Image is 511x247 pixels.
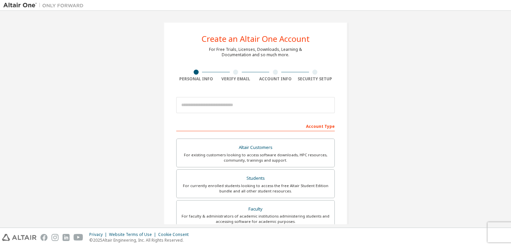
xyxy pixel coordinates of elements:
div: For faculty & administrators of academic institutions administering students and accessing softwa... [181,214,330,224]
p: © 2025 Altair Engineering, Inc. All Rights Reserved. [89,237,193,243]
div: Personal Info [176,76,216,82]
div: Verify Email [216,76,256,82]
div: Create an Altair One Account [202,35,310,43]
div: Cookie Consent [158,232,193,237]
img: Altair One [3,2,87,9]
img: linkedin.svg [63,234,70,241]
div: Account Type [176,120,335,131]
div: Faculty [181,204,330,214]
div: Account Info [255,76,295,82]
div: Students [181,174,330,183]
div: Altair Customers [181,143,330,152]
div: Website Terms of Use [109,232,158,237]
img: youtube.svg [74,234,83,241]
img: instagram.svg [52,234,59,241]
div: For currently enrolled students looking to access the free Altair Student Edition bundle and all ... [181,183,330,194]
div: Privacy [89,232,109,237]
img: altair_logo.svg [2,234,36,241]
div: For Free Trials, Licenses, Downloads, Learning & Documentation and so much more. [209,47,302,58]
div: For existing customers looking to access software downloads, HPC resources, community, trainings ... [181,152,330,163]
img: facebook.svg [40,234,47,241]
div: Security Setup [295,76,335,82]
